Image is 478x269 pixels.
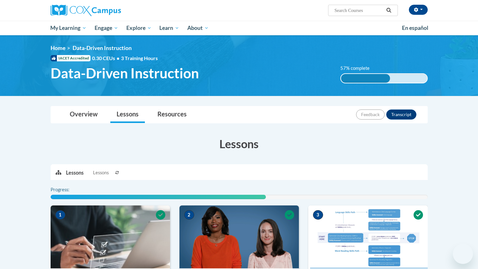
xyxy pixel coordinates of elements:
[55,210,65,220] span: 1
[151,106,193,123] a: Resources
[50,24,86,32] span: My Learning
[384,7,393,14] button: Search
[110,106,145,123] a: Lessons
[51,55,91,61] span: IACET Accredited
[126,24,151,32] span: Explore
[95,24,118,32] span: Engage
[398,21,432,35] a: En español
[73,45,132,51] span: Data-Driven Instruction
[47,21,91,35] a: My Learning
[117,55,119,61] span: •
[184,210,194,220] span: 2
[92,55,121,62] span: 0.30 CEUs
[386,109,416,120] button: Transcript
[187,24,209,32] span: About
[308,205,428,268] img: Course Image
[341,74,390,83] div: 57% complete
[51,45,65,51] a: Home
[41,21,437,35] div: Main menu
[51,136,428,152] h3: Lessons
[334,7,384,14] input: Search Courses
[51,5,170,16] a: Cox Campus
[51,5,121,16] img: Cox Campus
[179,205,299,268] img: Course Image
[159,24,179,32] span: Learn
[453,244,473,264] iframe: Button to launch messaging window
[91,21,122,35] a: Engage
[340,65,376,72] label: 57% complete
[155,21,183,35] a: Learn
[51,205,170,268] img: Course Image
[66,169,84,176] p: Lessons
[402,25,428,31] span: En español
[93,169,109,176] span: Lessons
[409,5,428,15] button: Account Settings
[313,210,323,220] span: 3
[63,106,104,123] a: Overview
[121,55,158,61] span: 3 Training Hours
[51,186,87,193] label: Progress:
[356,109,385,120] button: Feedback
[51,65,199,81] span: Data-Driven Instruction
[122,21,156,35] a: Explore
[183,21,213,35] a: About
